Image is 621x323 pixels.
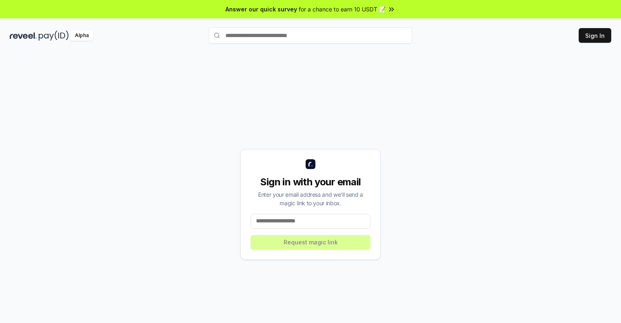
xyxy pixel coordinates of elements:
[10,31,37,41] img: reveel_dark
[70,31,93,41] div: Alpha
[579,28,611,43] button: Sign In
[299,5,386,13] span: for a chance to earn 10 USDT 📝
[251,190,370,207] div: Enter your email address and we’ll send a magic link to your inbox.
[306,159,315,169] img: logo_small
[251,176,370,189] div: Sign in with your email
[39,31,69,41] img: pay_id
[225,5,297,13] span: Answer our quick survey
